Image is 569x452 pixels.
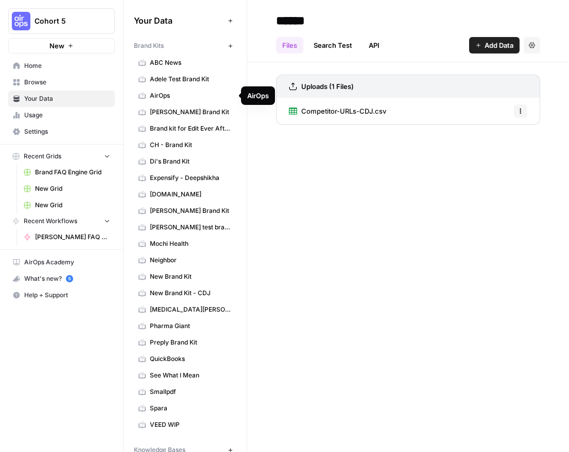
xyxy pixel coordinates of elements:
a: Pharma Giant [134,318,236,334]
span: AirOps [150,91,232,100]
span: Smallpdf [150,387,232,396]
span: Add Data [485,40,513,50]
span: [PERSON_NAME] FAQ Engine [35,232,110,242]
span: [DOMAIN_NAME] [150,190,232,199]
button: Recent Workflows [8,213,115,229]
span: Brand Kits [134,41,164,50]
span: Spara [150,404,232,413]
a: [MEDICAL_DATA][PERSON_NAME] [134,301,236,318]
span: See What I Mean [150,371,232,380]
a: [DOMAIN_NAME] [134,186,236,203]
a: AirOps Academy [8,254,115,270]
a: AirOps [134,87,236,104]
span: Settings [24,127,110,136]
a: Di's Brand Kit [134,153,236,170]
span: Home [24,61,110,70]
span: [MEDICAL_DATA][PERSON_NAME] [150,305,232,314]
a: New Brand Kit - CDJ [134,285,236,301]
span: Mochi Health [150,239,232,248]
a: [PERSON_NAME] test brand kit [134,219,236,236]
span: Neighbor [150,256,232,265]
a: Brand FAQ Engine Grid [19,164,115,180]
span: Expensify - Deepshikha [150,173,232,183]
button: Workspace: Cohort 5 [8,8,115,34]
span: Recent Workflows [24,216,77,226]
a: New Grid [19,180,115,197]
button: Help + Support [8,287,115,303]
span: Your Data [134,14,224,27]
span: New Brand Kit [150,272,232,281]
div: What's new? [9,271,114,286]
a: Browse [8,74,115,91]
a: See What I Mean [134,367,236,384]
h3: Uploads (1 Files) [301,81,354,92]
a: Search Test [307,37,358,53]
a: [PERSON_NAME] FAQ Engine [19,229,115,245]
a: Brand kit for Edit Ever After ([PERSON_NAME]) [134,120,236,137]
span: New Grid [35,184,110,193]
span: Brand FAQ Engine Grid [35,168,110,177]
button: Recent Grids [8,149,115,164]
a: Adele Test Brand Kit [134,71,236,87]
a: API [363,37,386,53]
a: Uploads (1 Files) [289,75,354,98]
span: Competitor-URLs-CDJ.csv [301,106,386,116]
a: Neighbor [134,252,236,268]
a: Settings [8,123,115,140]
a: Preply Brand Kit [134,334,236,351]
span: Adele Test Brand Kit [150,75,232,84]
span: AirOps Academy [24,258,110,267]
a: Home [8,58,115,74]
span: New [49,41,64,51]
span: CH - Brand Kit [150,140,232,150]
a: QuickBooks [134,351,236,367]
button: New [8,38,115,53]
a: Your Data [8,91,115,107]
button: What's new? 5 [8,270,115,287]
a: [PERSON_NAME] Brand Kit [134,104,236,120]
a: Mochi Health [134,236,236,252]
a: VEED WIP [134,417,236,433]
span: New Brand Kit - CDJ [150,288,232,298]
span: Brand kit for Edit Ever After ([PERSON_NAME]) [150,124,232,133]
div: AirOps [247,91,269,101]
a: CH - Brand Kit [134,137,236,153]
span: [PERSON_NAME] test brand kit [150,223,232,232]
span: ABC News [150,58,232,67]
span: VEED WIP [150,420,232,429]
span: New Grid [35,201,110,210]
span: Browse [24,78,110,87]
button: Add Data [469,37,520,53]
span: Usage [24,111,110,120]
span: [PERSON_NAME] Brand Kit [150,206,232,215]
span: QuickBooks [150,354,232,364]
a: New Grid [19,197,115,213]
span: Recent Grids [24,152,61,161]
span: Your Data [24,94,110,103]
a: Smallpdf [134,384,236,400]
a: Expensify - Deepshikha [134,170,236,186]
text: 5 [68,276,71,281]
a: Usage [8,107,115,123]
span: Di's Brand Kit [150,157,232,166]
a: Spara [134,400,236,417]
a: Files [276,37,303,53]
a: New Brand Kit [134,268,236,285]
span: Help + Support [24,291,110,300]
a: ABC News [134,55,236,71]
a: 5 [66,275,73,282]
span: Pharma Giant [150,321,232,331]
span: Preply Brand Kit [150,338,232,347]
a: Competitor-URLs-CDJ.csv [289,98,386,124]
img: Cohort 5 Logo [12,12,30,30]
span: Cohort 5 [35,16,97,26]
a: [PERSON_NAME] Brand Kit [134,203,236,219]
span: [PERSON_NAME] Brand Kit [150,107,232,117]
